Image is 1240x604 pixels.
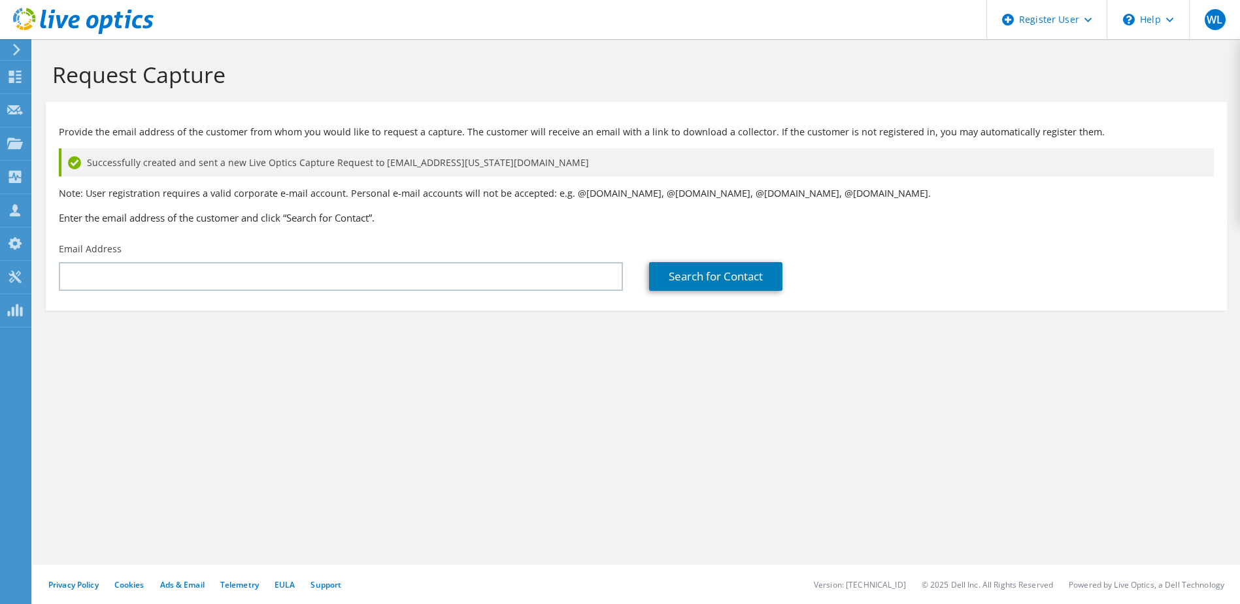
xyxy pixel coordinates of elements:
[649,262,782,291] a: Search for Contact
[114,579,144,590] a: Cookies
[1205,9,1226,30] span: WL
[59,186,1214,201] p: Note: User registration requires a valid corporate e-mail account. Personal e-mail accounts will ...
[59,125,1214,139] p: Provide the email address of the customer from whom you would like to request a capture. The cust...
[814,579,906,590] li: Version: [TECHNICAL_ID]
[48,579,99,590] a: Privacy Policy
[1123,14,1135,25] svg: \n
[87,156,589,170] span: Successfully created and sent a new Live Optics Capture Request to [EMAIL_ADDRESS][US_STATE][DOMA...
[160,579,205,590] a: Ads & Email
[922,579,1053,590] li: © 2025 Dell Inc. All Rights Reserved
[220,579,259,590] a: Telemetry
[310,579,341,590] a: Support
[52,61,1214,88] h1: Request Capture
[59,243,122,256] label: Email Address
[1069,579,1224,590] li: Powered by Live Optics, a Dell Technology
[275,579,295,590] a: EULA
[59,210,1214,225] h3: Enter the email address of the customer and click “Search for Contact”.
